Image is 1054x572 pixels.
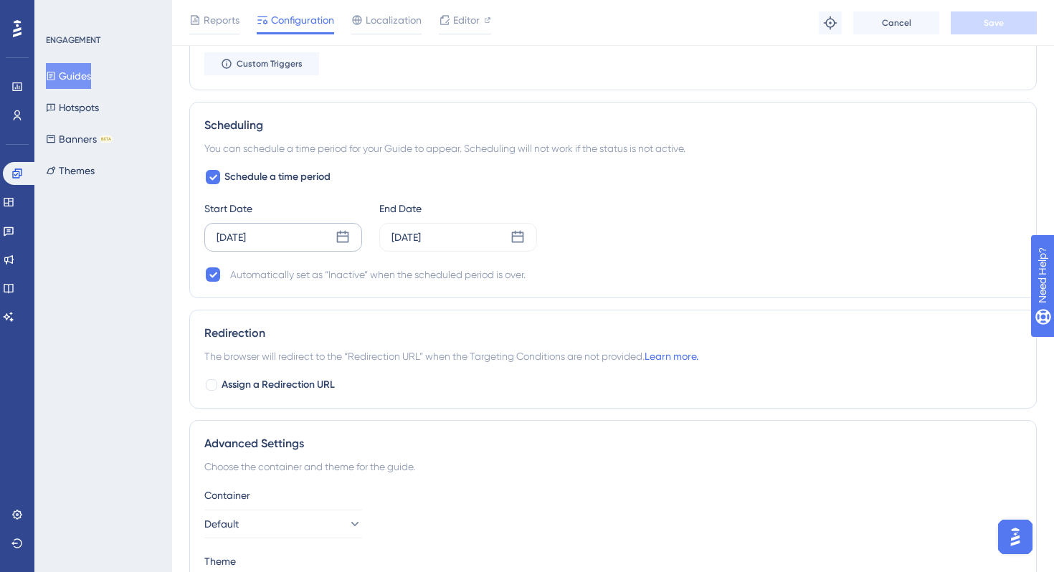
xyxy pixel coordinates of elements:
span: Save [984,17,1004,29]
span: Cancel [882,17,911,29]
span: Editor [453,11,480,29]
button: BannersBETA [46,126,113,152]
div: Theme [204,553,1022,570]
span: Default [204,515,239,533]
a: Learn more. [645,351,698,362]
div: [DATE] [217,229,246,246]
button: Guides [46,63,91,89]
div: Start Date [204,200,362,217]
div: You can schedule a time period for your Guide to appear. Scheduling will not work if the status i... [204,140,1022,157]
button: Cancel [853,11,939,34]
span: Configuration [271,11,334,29]
div: End Date [379,200,537,217]
span: Localization [366,11,422,29]
button: Hotspots [46,95,99,120]
div: Container [204,487,1022,504]
div: Redirection [204,325,1022,342]
span: Need Help? [34,4,90,21]
button: Themes [46,158,95,183]
button: Default [204,510,362,538]
div: BETA [100,135,113,143]
button: Custom Triggers [204,52,319,75]
div: Automatically set as “Inactive” when the scheduled period is over. [230,266,526,283]
span: Assign a Redirection URL [222,376,335,394]
div: ENGAGEMENT [46,34,100,46]
span: The browser will redirect to the “Redirection URL” when the Targeting Conditions are not provided. [204,348,698,365]
span: Schedule a time period [224,168,331,186]
div: Scheduling [204,117,1022,134]
iframe: UserGuiding AI Assistant Launcher [994,515,1037,558]
button: Save [951,11,1037,34]
div: Choose the container and theme for the guide. [204,458,1022,475]
span: Custom Triggers [237,58,303,70]
div: [DATE] [391,229,421,246]
span: Reports [204,11,239,29]
div: Advanced Settings [204,435,1022,452]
